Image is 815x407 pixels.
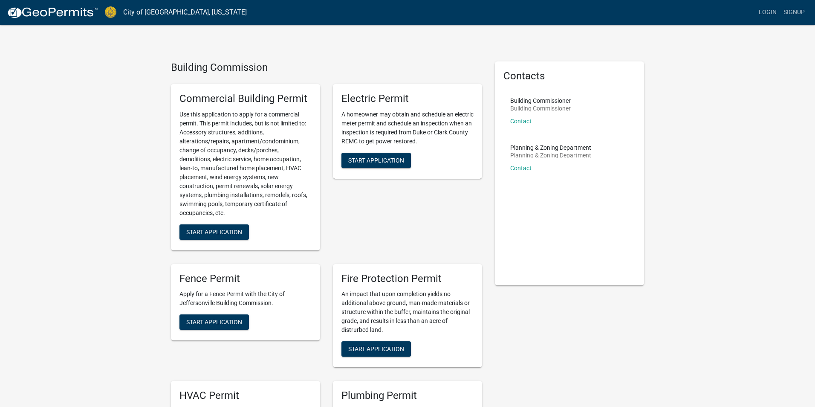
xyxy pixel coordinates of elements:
p: Building Commissioner [510,98,571,104]
h5: Electric Permit [341,93,474,105]
h5: Commercial Building Permit [179,93,312,105]
h5: Fence Permit [179,273,312,285]
span: Start Application [186,228,242,235]
a: Login [755,4,780,20]
button: Start Application [179,224,249,240]
h5: Contacts [503,70,636,82]
button: Start Application [341,153,411,168]
p: An impact that upon completion yields no additional above ground, man-made materials or structure... [341,290,474,334]
h5: HVAC Permit [179,390,312,402]
p: Planning & Zoning Department [510,145,591,151]
p: Apply for a Fence Permit with the City of Jeffersonville Building Commission. [179,290,312,308]
h5: Fire Protection Permit [341,273,474,285]
span: Start Application [348,346,404,352]
p: Planning & Zoning Department [510,152,591,158]
span: Start Application [186,319,242,326]
h4: Building Commission [171,61,482,74]
p: Use this application to apply for a commercial permit. This permit includes, but is not limited t... [179,110,312,218]
span: Start Application [348,157,404,163]
h5: Plumbing Permit [341,390,474,402]
a: Contact [510,118,532,125]
a: Contact [510,165,532,172]
a: City of [GEOGRAPHIC_DATA], [US_STATE] [123,5,247,20]
a: Signup [780,4,808,20]
button: Start Application [341,341,411,357]
button: Start Application [179,314,249,330]
p: Building Commissioner [510,105,571,111]
img: City of Jeffersonville, Indiana [105,6,116,18]
p: A homeowner may obtain and schedule an electric meter permit and schedule an inspection when an i... [341,110,474,146]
